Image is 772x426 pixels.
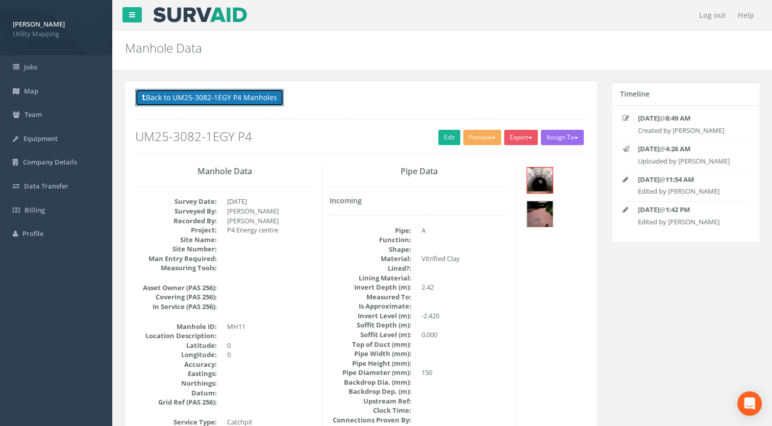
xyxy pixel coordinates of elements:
dt: Datum: [135,388,217,398]
dt: Asset Owner (PAS 256): [135,283,217,293]
dt: Soffit Level (m): [330,330,411,340]
dt: In Service (PAS 256): [135,302,217,312]
button: Assign To [541,130,584,145]
dd: 0 [227,350,314,360]
dt: Location Description: [135,331,217,341]
img: 2c45ebff-4c45-0b81-0ebf-124701a6876d_c240e8cd-d2f7-93eb-50bc-40bc9302c541_thumb.jpg [527,168,553,193]
a: Edit [438,130,460,145]
dd: Vitrified Clay [421,254,508,264]
dt: Invert Level (m): [330,311,411,321]
strong: [DATE] [638,144,659,153]
dt: Surveyed By: [135,206,217,216]
dt: Measuring Tools: [135,263,217,273]
dd: A [421,226,508,235]
p: @ [638,205,741,215]
button: Back to UM25-3082-1EGY P4 Manholes [135,89,284,106]
dt: Backdrop Dia. (mm): [330,377,411,387]
dd: P4 Energy centre [227,225,314,235]
button: Export [504,130,538,145]
dt: Recorded By: [135,216,217,226]
dt: Soffit Depth (m): [330,320,411,330]
dt: Man Entry Required: [135,254,217,264]
span: Profile [22,229,43,238]
span: Billing [24,205,45,215]
p: @ [638,175,741,184]
dt: Pipe: [330,226,411,235]
dt: Top of Duct (mm): [330,340,411,349]
h2: UM25-3082-1EGY P4 [135,130,587,143]
p: Created by [PERSON_NAME] [638,126,741,135]
dt: Measured To: [330,292,411,302]
dt: Backdrop Dep. (m): [330,387,411,396]
dt: Invert Depth (m): [330,282,411,292]
button: Preview [463,130,501,145]
dt: Grid Ref (PAS 256): [135,397,217,407]
p: @ [638,113,741,123]
dt: Covering (PAS 256): [135,292,217,302]
dt: Lined?: [330,264,411,273]
strong: [DATE] [638,113,659,123]
dt: Pipe Width (mm): [330,349,411,359]
strong: 1:42 PM [665,205,690,214]
dd: [PERSON_NAME] [227,206,314,216]
span: Data Transfer [24,181,68,191]
p: @ [638,144,741,154]
span: Utility Mapping [13,29,99,39]
h2: Manhole Data [125,41,651,55]
a: [PERSON_NAME] Utility Mapping [13,17,99,38]
div: Open Intercom Messenger [737,391,762,416]
dt: Connections Proven By: [330,415,411,425]
span: Equipment [23,134,58,143]
dd: 0.000 [421,330,508,340]
dt: Is Approximate: [330,301,411,311]
dd: [PERSON_NAME] [227,216,314,226]
strong: [DATE] [638,205,659,214]
h4: Incoming [330,197,508,204]
strong: [DATE] [638,175,659,184]
dt: Manhole ID: [135,322,217,332]
p: Edited by [PERSON_NAME] [638,186,741,196]
img: 2c45ebff-4c45-0b81-0ebf-124701a6876d_98e8e66f-cdbc-2834-9cb4-8c34fe2244dd_thumb.jpg [527,201,553,227]
dd: -2.420 [421,311,508,321]
dt: Northings: [135,378,217,388]
dt: Function: [330,235,411,245]
dt: Eastings: [135,369,217,378]
dt: Project: [135,225,217,235]
dt: Accuracy: [135,360,217,369]
dt: Site Number: [135,244,217,254]
span: Map [24,86,38,96]
span: Team [24,110,42,119]
dd: MH11 [227,322,314,332]
dt: Site Name: [135,235,217,245]
strong: 11:54 AM [665,175,694,184]
p: Uploaded by [PERSON_NAME] [638,156,741,166]
strong: 4:26 AM [665,144,690,153]
h5: Timeline [620,90,650,98]
span: Jobs [24,62,37,72]
dt: Survey Date: [135,197,217,206]
dt: Pipe Diameter (mm): [330,368,411,377]
strong: [PERSON_NAME] [13,19,65,29]
dd: 2.42 [421,282,508,292]
dt: Longitude: [135,350,217,360]
dt: Pipe Height (mm): [330,359,411,368]
dt: Lining Material: [330,273,411,283]
dd: 150 [421,368,508,377]
dd: [DATE] [227,197,314,206]
dt: Upstream Ref: [330,396,411,406]
dt: Material: [330,254,411,264]
h3: Pipe Data [330,167,508,176]
dt: Shape: [330,245,411,254]
dt: Clock Time: [330,406,411,415]
span: Company Details [23,157,77,167]
p: Edited by [PERSON_NAME] [638,217,741,227]
dt: Latitude: [135,341,217,350]
strong: 8:49 AM [665,113,690,123]
dd: 0 [227,341,314,350]
h3: Manhole Data [135,167,314,176]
